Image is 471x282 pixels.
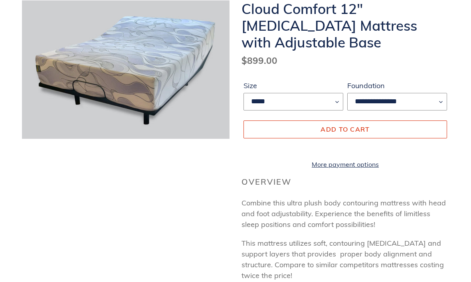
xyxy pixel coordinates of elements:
[243,120,447,138] button: Add to cart
[241,239,444,280] span: This mattress utilizes soft, contouring [MEDICAL_DATA] and support layers that provides proper bo...
[243,80,343,91] label: Size
[243,160,447,169] a: More payment options
[241,198,446,229] span: Combine this ultra plush body contouring mattress with head and foot adjustability. Experience th...
[241,0,449,51] h1: Cloud Comfort 12" [MEDICAL_DATA] Mattress with Adjustable Base
[241,55,277,66] span: $899.00
[347,80,447,91] label: Foundation
[241,177,449,187] h2: Overview
[321,125,370,133] span: Add to cart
